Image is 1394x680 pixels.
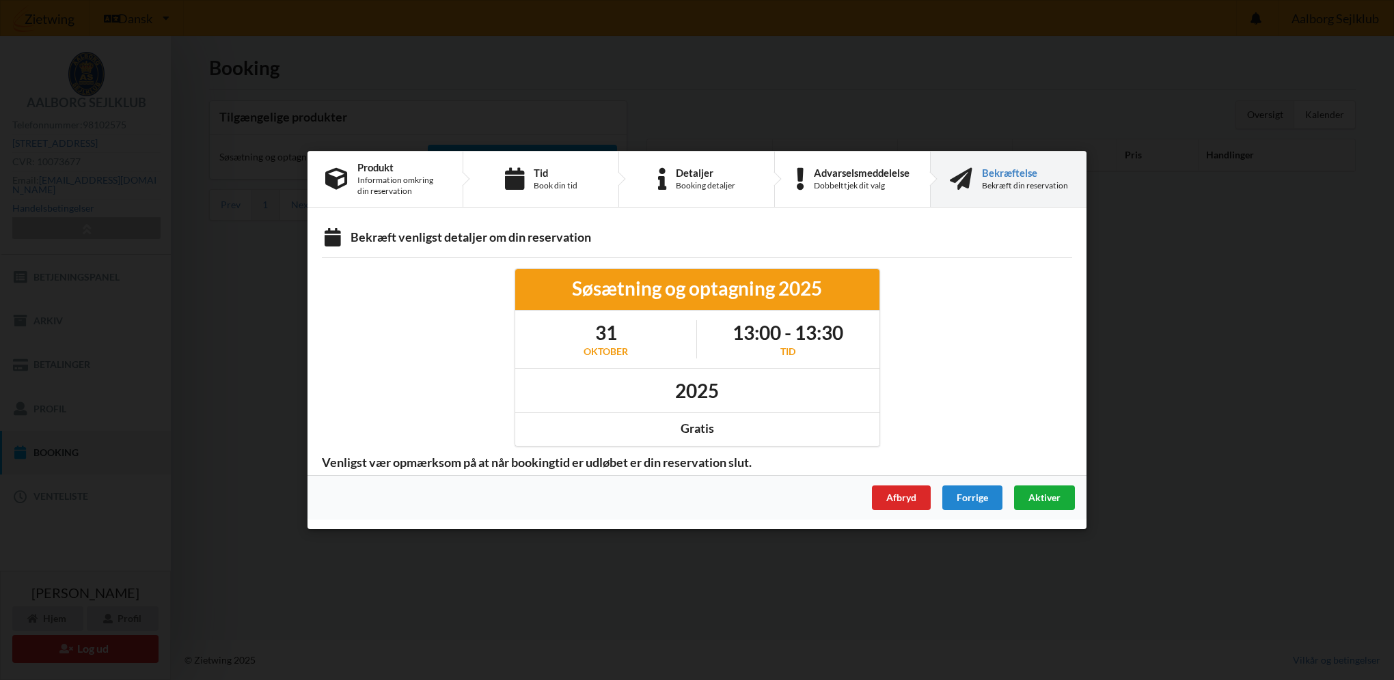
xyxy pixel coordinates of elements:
[1028,492,1061,503] span: Aktiver
[322,229,1072,248] div: Bekræft venligst detaljer om din reservation
[942,485,1002,510] div: Forrige
[357,175,445,197] div: Information omkring din reservation
[534,180,577,191] div: Book din tid
[584,345,628,358] div: oktober
[872,485,931,510] div: Afbryd
[312,455,761,470] span: Venligst vær opmærksom på at når bookingtid er udløbet er din reservation slut.
[733,320,843,345] h1: 13:00 - 13:30
[525,276,870,300] div: Søsætning og optagning 2025
[584,320,628,345] h1: 31
[534,167,577,178] div: Tid
[982,180,1068,191] div: Bekræft din reservation
[814,167,910,178] div: Advarselsmeddelelse
[982,167,1068,178] div: Bekræftelse
[733,345,843,358] div: Tid
[814,180,910,191] div: Dobbelttjek dit valg
[676,167,735,178] div: Detaljer
[357,162,445,173] div: Produkt
[525,421,870,436] div: Gratis
[675,378,719,403] h1: 2025
[676,180,735,191] div: Booking detaljer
